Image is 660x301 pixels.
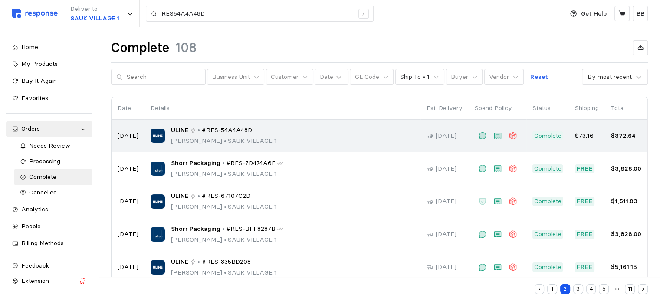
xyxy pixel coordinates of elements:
[197,257,200,267] p: •
[171,159,220,168] span: Shorr Packaging
[21,277,49,285] span: Extension
[355,72,379,82] p: GL Code
[111,39,169,56] h1: Complete
[530,72,548,82] p: Reset
[207,69,264,85] button: Business Unit
[151,227,165,241] img: Shorr Packaging
[271,72,299,82] p: Customer
[118,131,138,141] p: [DATE]
[6,121,92,137] a: Orders
[575,131,599,141] p: $73.16
[171,257,188,267] span: ULINE
[6,56,92,72] a: My Products
[633,6,648,21] button: BB
[171,169,283,179] p: [PERSON_NAME] SAUK VILLAGE 1
[21,239,64,247] span: Billing Methods
[436,131,456,141] p: [DATE]
[12,9,58,18] img: svg%3e
[534,230,561,239] p: Complete
[446,69,483,85] button: Buyer
[212,72,250,82] p: Business Unit
[171,136,277,146] p: [PERSON_NAME] SAUK VILLAGE 1
[202,126,252,135] span: #RES-54A4A48D
[611,230,641,239] p: $3,828.00
[21,222,41,230] span: People
[21,205,48,213] span: Analytics
[222,203,228,210] span: •
[611,104,641,113] p: Total
[171,224,220,234] span: Shorr Packaging
[6,219,92,234] a: People
[611,164,641,174] p: $3,828.00
[127,69,200,85] input: Search
[6,273,92,289] button: Extension
[171,235,283,245] p: [PERSON_NAME] SAUK VILLAGE 1
[14,154,93,169] a: Processing
[70,14,119,23] p: SAUK VILLAGE 1
[532,104,563,113] p: Status
[171,268,277,278] p: [PERSON_NAME] SAUK VILLAGE 1
[358,9,369,19] div: /
[451,72,468,82] p: Buyer
[534,131,561,141] p: Complete
[222,159,225,168] p: •
[118,104,138,113] p: Date
[611,262,641,272] p: $5,161.15
[427,104,463,113] p: Est. Delivery
[395,69,444,85] button: Ship To • 1
[202,191,250,201] span: #RES-67107C2D
[534,197,561,206] p: Complete
[573,284,583,294] button: 3
[6,202,92,217] a: Analytics
[320,72,333,81] div: Date
[581,9,607,19] p: Get Help
[565,6,612,22] button: Get Help
[400,72,430,82] p: Ship To • 1
[29,142,70,149] span: Needs Review
[151,104,414,113] p: Details
[577,230,593,239] p: Free
[484,69,524,85] button: Vendor
[625,284,635,294] button: 11
[197,191,200,201] p: •
[577,197,593,206] p: Free
[436,164,456,174] p: [DATE]
[14,185,93,201] a: Cancelled
[226,224,276,234] span: #RES-BFF8287B
[6,91,92,106] a: Favorites
[151,129,165,143] img: ULINE
[534,164,561,174] p: Complete
[21,77,57,84] span: Buy It Again
[611,131,641,141] p: $372.64
[6,258,92,274] button: Feedback
[547,284,557,294] button: 1
[118,230,138,239] p: [DATE]
[118,262,138,272] p: [DATE]
[588,72,632,81] div: By most recent
[222,170,228,178] span: •
[350,69,394,85] button: GL Code
[436,230,456,239] p: [DATE]
[6,236,92,251] a: Billing Methods
[525,69,553,85] button: Reset
[6,73,92,89] a: Buy It Again
[29,188,57,196] span: Cancelled
[637,9,644,19] p: BB
[222,269,228,276] span: •
[171,126,188,135] span: ULINE
[118,164,138,174] p: [DATE]
[266,69,313,85] button: Customer
[21,262,49,269] span: Feedback
[151,162,165,176] img: Shorr Packaging
[577,262,593,272] p: Free
[586,284,596,294] button: 4
[14,169,93,185] a: Complete
[611,197,641,206] p: $1,511.83
[21,60,58,68] span: My Products
[560,284,570,294] button: 2
[151,260,165,274] img: ULINE
[489,72,509,82] p: Vendor
[161,6,354,22] input: Search for a product name or SKU
[436,262,456,272] p: [DATE]
[577,164,593,174] p: Free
